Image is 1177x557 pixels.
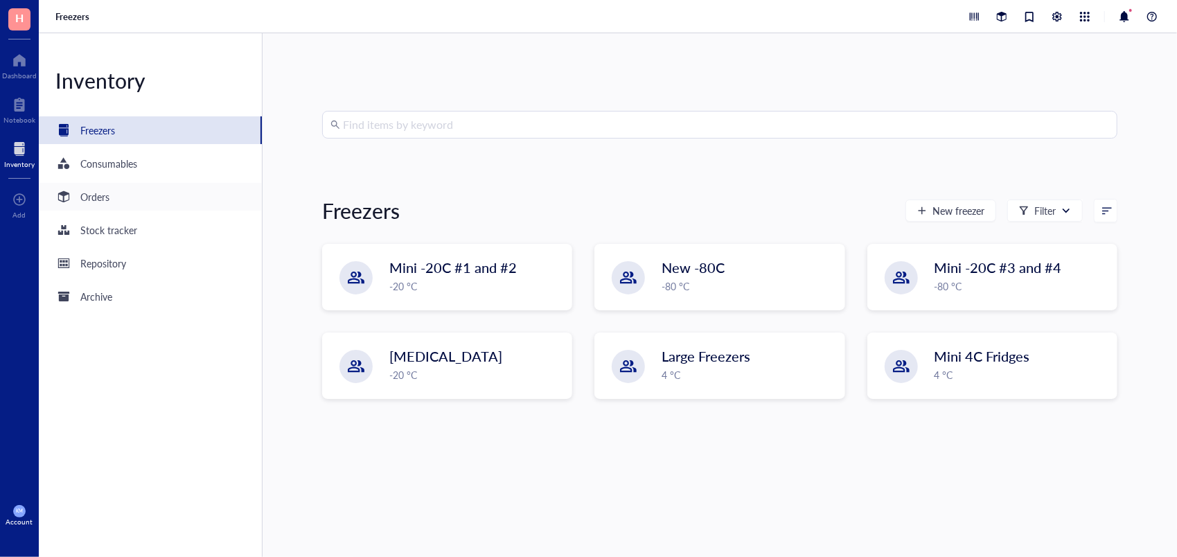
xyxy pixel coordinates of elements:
a: Freezers [39,116,262,144]
div: Dashboard [2,71,37,80]
a: Notebook [3,94,35,124]
span: Mini 4C Fridges [935,346,1030,366]
span: H [15,9,24,26]
div: Stock tracker [80,222,137,238]
span: Large Freezers [662,346,750,366]
div: Archive [80,289,112,304]
span: New freezer [932,205,984,216]
div: Consumables [80,156,137,171]
div: Notebook [3,116,35,124]
div: Freezers [322,197,400,224]
div: 4 °C [935,367,1108,382]
div: -20 °C [389,367,563,382]
span: New -80C [662,258,725,277]
a: Stock tracker [39,216,262,244]
div: Inventory [39,67,262,94]
a: Freezers [55,10,92,23]
div: Repository [80,256,126,271]
div: Inventory [4,160,35,168]
span: KM [16,509,23,514]
a: Consumables [39,150,262,177]
a: Inventory [4,138,35,168]
div: Freezers [80,123,115,138]
a: Orders [39,183,262,211]
a: Repository [39,249,262,277]
div: 4 °C [662,367,835,382]
div: Orders [80,189,109,204]
div: -80 °C [935,278,1108,294]
div: Add [13,211,26,219]
span: [MEDICAL_DATA] [389,346,502,366]
div: -20 °C [389,278,563,294]
span: Mini -20C #1 and #2 [389,258,517,277]
div: Account [6,518,33,526]
a: Dashboard [2,49,37,80]
div: Filter [1034,203,1056,218]
button: New freezer [905,200,996,222]
span: Mini -20C #3 and #4 [935,258,1062,277]
div: -80 °C [662,278,835,294]
a: Archive [39,283,262,310]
